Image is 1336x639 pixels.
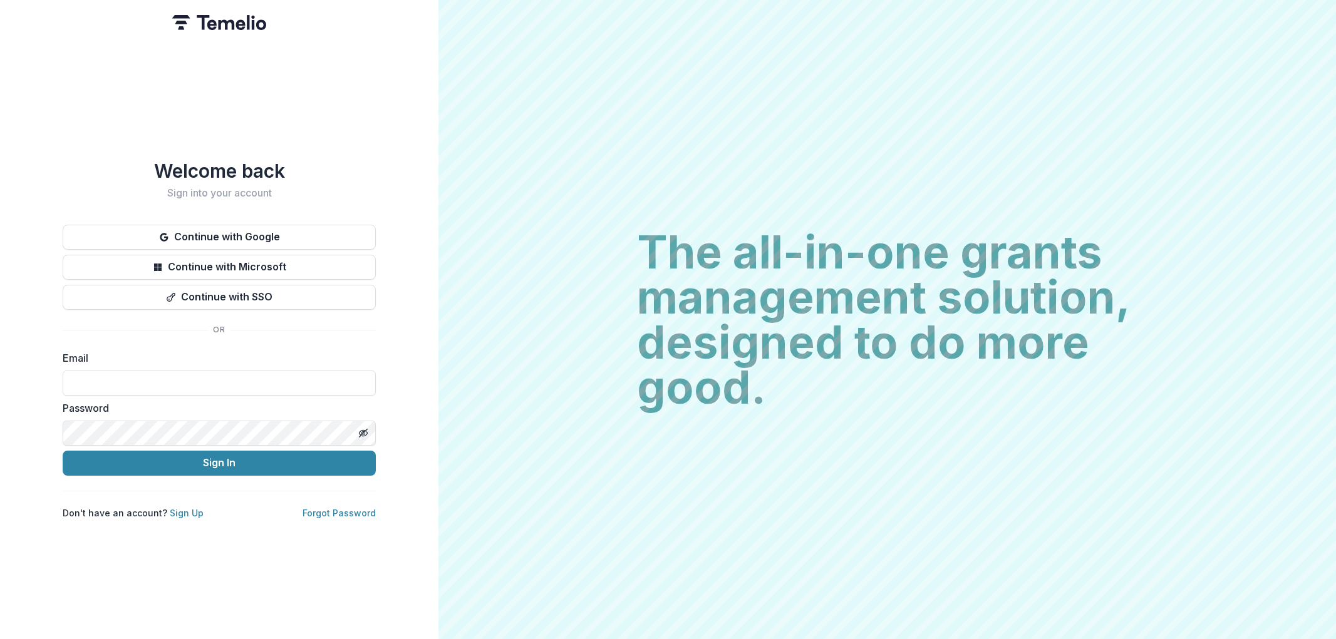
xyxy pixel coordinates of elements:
label: Email [63,350,368,366]
a: Sign Up [170,508,204,518]
button: Continue with Google [63,225,376,250]
button: Toggle password visibility [353,423,373,443]
button: Continue with Microsoft [63,255,376,280]
img: Temelio [172,15,266,30]
p: Don't have an account? [63,506,204,519]
a: Forgot Password [303,508,376,518]
label: Password [63,401,368,416]
button: Continue with SSO [63,285,376,310]
h1: Welcome back [63,160,376,182]
button: Sign In [63,451,376,476]
h2: Sign into your account [63,187,376,199]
